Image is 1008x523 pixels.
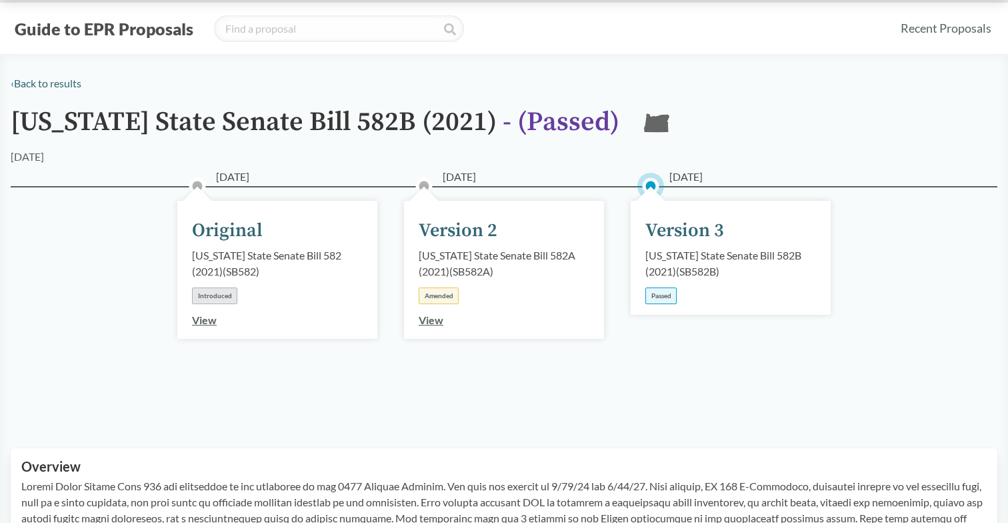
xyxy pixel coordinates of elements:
div: [US_STATE] State Senate Bill 582B (2021) ( SB582B ) [645,247,816,280]
input: Find a proposal [214,15,464,42]
h1: [US_STATE] State Senate Bill 582B (2021) [11,107,619,149]
div: [DATE] [11,149,44,165]
div: Original [192,217,263,245]
h2: Overview [21,459,987,474]
button: Guide to EPR Proposals [11,18,197,39]
span: - ( Passed ) [503,105,619,139]
div: [US_STATE] State Senate Bill 582A (2021) ( SB582A ) [419,247,589,280]
span: [DATE] [669,169,703,185]
span: [DATE] [443,169,476,185]
a: View [192,314,217,326]
a: View [419,314,443,326]
a: Recent Proposals [895,13,997,43]
span: [DATE] [216,169,249,185]
div: Passed [645,288,677,304]
div: [US_STATE] State Senate Bill 582 (2021) ( SB582 ) [192,247,363,280]
div: Amended [419,288,459,304]
div: Version 3 [645,217,724,245]
div: Introduced [192,288,237,304]
a: ‹Back to results [11,77,81,89]
div: Version 2 [419,217,497,245]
